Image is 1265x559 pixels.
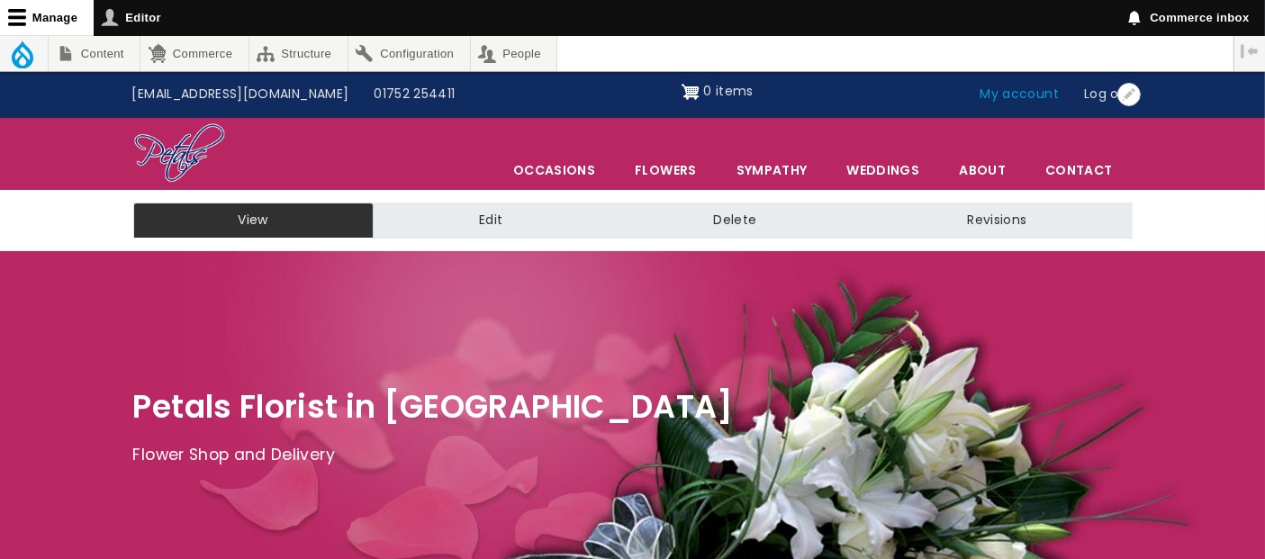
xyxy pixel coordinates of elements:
a: Log out [1071,77,1145,112]
a: About [940,151,1025,189]
span: Occasions [494,151,614,189]
a: Shopping cart 0 items [682,77,754,106]
button: Open User account menu configuration options [1117,83,1141,106]
a: Structure [249,36,348,71]
button: Vertical orientation [1234,36,1265,67]
a: People [471,36,557,71]
img: Home [133,122,226,185]
a: [EMAIL_ADDRESS][DOMAIN_NAME] [120,77,362,112]
span: 0 items [703,82,753,100]
a: Delete [608,203,862,239]
a: Flowers [616,151,715,189]
a: 01752 254411 [361,77,467,112]
a: Configuration [348,36,470,71]
a: Content [49,36,140,71]
a: Edit [374,203,608,239]
a: Revisions [862,203,1132,239]
a: View [133,203,374,239]
span: Weddings [827,151,938,189]
a: My account [968,77,1072,112]
p: Flower Shop and Delivery [133,442,1133,469]
img: Shopping cart [682,77,700,106]
a: Sympathy [718,151,827,189]
span: Petals Florist in [GEOGRAPHIC_DATA] [133,384,734,428]
a: Commerce [140,36,248,71]
nav: Tabs [120,203,1146,239]
a: Contact [1026,151,1131,189]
